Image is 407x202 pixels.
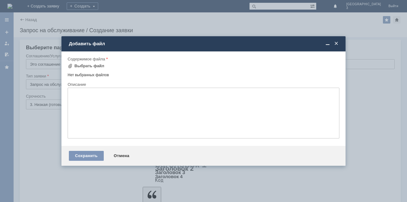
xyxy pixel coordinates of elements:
[333,41,339,46] span: Закрыть
[2,2,90,12] div: Добрый вечер прошу удалить отложенный чек
[68,70,339,77] div: Нет выбранных файлов
[68,57,338,61] div: Содержимое файла
[74,64,104,68] div: Выбрать файл
[69,41,339,46] div: Добавить файл
[325,41,331,46] span: Свернуть (Ctrl + M)
[68,82,338,86] div: Описание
